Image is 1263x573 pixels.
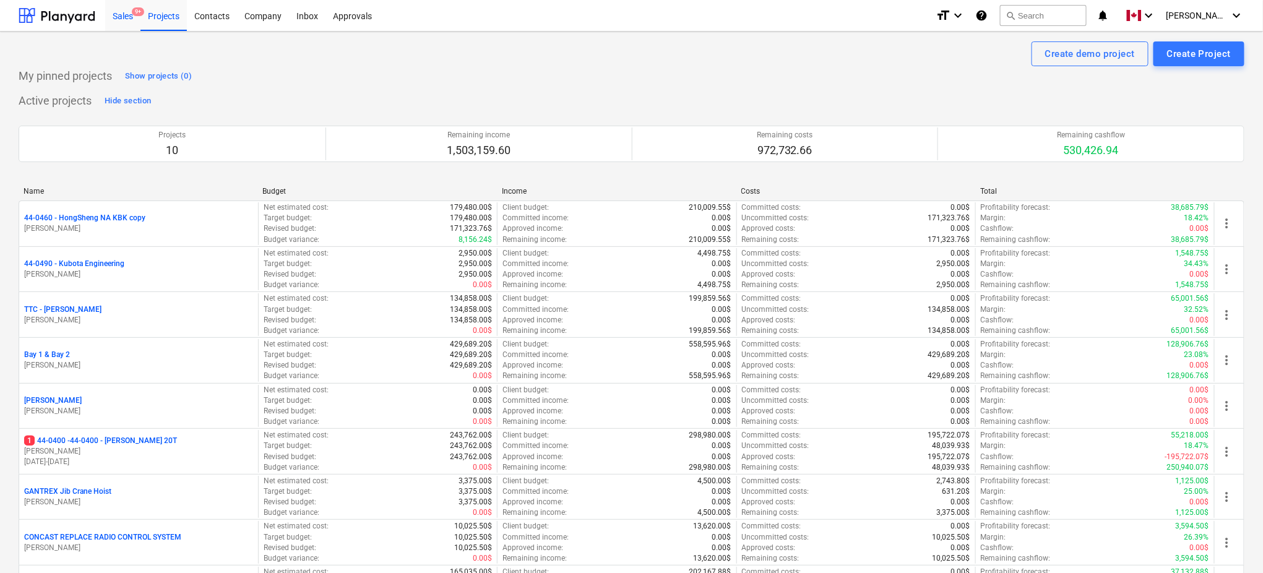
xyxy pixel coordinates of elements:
p: 0.00$ [712,406,731,416]
p: Net estimated cost : [264,293,329,304]
p: Profitability forecast : [981,202,1051,213]
p: -195,722.07$ [1165,452,1209,462]
p: 0.00$ [712,213,731,223]
p: 48,039.93$ [933,441,970,451]
p: Budget variance : [264,371,319,381]
p: TTC - [PERSON_NAME] [24,304,101,315]
p: Cashflow : [981,360,1014,371]
p: Client budget : [502,430,549,441]
div: Name [24,187,253,196]
p: Committed income : [502,441,569,451]
p: Remaining costs : [742,280,800,290]
p: Approved income : [502,452,563,462]
p: Client budget : [502,476,549,486]
span: more_vert [1220,353,1235,368]
p: 0.00$ [951,223,970,234]
p: Remaining cashflow : [981,235,1051,245]
p: Net estimated cost : [264,339,329,350]
p: Cashflow : [981,269,1014,280]
p: Profitability forecast : [981,293,1051,304]
p: 3,375.00$ [459,497,492,507]
p: Remaining cashflow : [981,462,1051,473]
p: 171,323.76$ [450,223,492,234]
p: 429,689.20$ [450,339,492,350]
p: Net estimated cost : [264,202,329,213]
div: Total [980,187,1210,196]
p: GANTREX Jib Crane Hoist [24,486,111,497]
p: 171,323.76$ [928,213,970,223]
p: 0.00$ [951,416,970,427]
p: Remaining costs : [742,416,800,427]
p: Committed income : [502,395,569,406]
p: Profitability forecast : [981,430,1051,441]
p: 3,375.00$ [459,486,492,497]
p: Approved costs : [742,452,796,462]
p: 298,980.00$ [689,462,731,473]
p: 3,375.00$ [459,476,492,486]
p: Budget variance : [264,325,319,336]
p: 0.00$ [712,441,731,451]
p: 0.00$ [712,223,731,234]
p: Cashflow : [981,406,1014,416]
p: 0.00$ [1190,315,1209,325]
p: [PERSON_NAME] [24,269,253,280]
p: Revised budget : [264,406,316,416]
p: 195,722.07$ [928,452,970,462]
p: Cashflow : [981,497,1014,507]
p: Target budget : [264,304,312,315]
div: GANTREX Jib Crane Hoist[PERSON_NAME] [24,486,253,507]
p: Net estimated cost : [264,385,329,395]
p: Margin : [981,213,1006,223]
p: 0.00$ [1190,269,1209,280]
p: Budget variance : [264,416,319,427]
p: 298,980.00$ [689,430,731,441]
p: Margin : [981,350,1006,360]
div: Bay 1 & Bay 2[PERSON_NAME] [24,350,253,371]
p: 0.00$ [473,507,492,518]
p: Profitability forecast : [981,476,1051,486]
p: 0.00$ [951,497,970,507]
p: Target budget : [264,441,312,451]
p: Revised budget : [264,497,316,507]
p: Margin : [981,441,1006,451]
p: Remaining income [447,130,511,140]
span: more_vert [1220,489,1235,504]
p: Committed costs : [742,339,801,350]
p: 25.00% [1184,486,1209,497]
p: 18.42% [1184,213,1209,223]
p: Uncommitted costs : [742,486,809,497]
p: Remaining income : [502,416,567,427]
p: 429,689.20$ [928,350,970,360]
p: 3,375.00$ [937,507,970,518]
p: 0.00$ [473,406,492,416]
p: Margin : [981,395,1006,406]
p: Approved costs : [742,269,796,280]
p: 0.00$ [951,360,970,371]
div: 144-0400 -44-0400 - [PERSON_NAME] 20T[PERSON_NAME][DATE]-[DATE] [24,436,253,467]
p: 4,498.75$ [698,280,731,290]
span: 1 [24,436,35,446]
p: Client budget : [502,385,549,395]
p: Remaining income : [502,462,567,473]
p: Committed income : [502,304,569,315]
p: 55,218.00$ [1171,430,1209,441]
p: Uncommitted costs : [742,441,809,451]
p: 48,039.93$ [933,462,970,473]
p: 0.00$ [473,280,492,290]
p: 631.20$ [942,486,970,497]
p: 0.00$ [712,452,731,462]
button: Create Project [1153,41,1244,66]
p: 0.00$ [951,269,970,280]
p: Revised budget : [264,360,316,371]
p: Approved income : [502,360,563,371]
p: 44-0490 - Kubota Engineering [24,259,124,269]
p: 199,859.56$ [689,325,731,336]
p: Revised budget : [264,223,316,234]
p: Target budget : [264,350,312,360]
p: 128,906.76$ [1167,339,1209,350]
p: 2,950.00$ [459,269,492,280]
p: Active projects [19,93,92,108]
p: Remaining income : [502,235,567,245]
p: 0.00$ [473,371,492,381]
p: 4,498.75$ [698,248,731,259]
